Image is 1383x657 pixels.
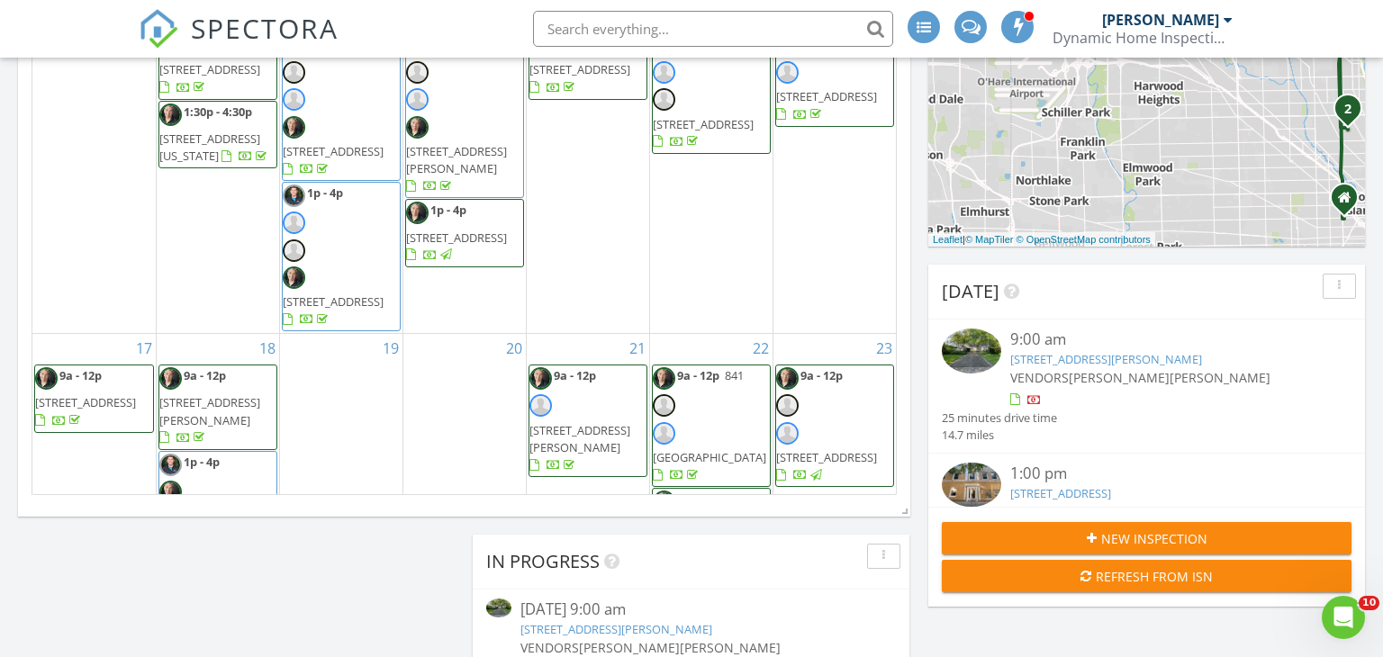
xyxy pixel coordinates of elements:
[1359,596,1379,610] span: 10
[379,334,402,363] a: Go to August 19, 2025
[653,61,675,84] img: default-user-f0147aede5fd5fa78ca7ade42f37bd4542148d508eef1c3d3ea960f66861d68b.jpg
[529,31,647,100] a: 1p - 4p [STREET_ADDRESS]
[283,239,305,262] img: default-user-f0147aede5fd5fa78ca7ade42f37bd4542148d508eef1c3d3ea960f66861d68b.jpg
[942,328,1001,373] img: 9366296%2Fcover_photos%2FiD9Q1yLrwI9hnxjTAdjO%2Fsmall.jpg
[406,143,507,176] span: [STREET_ADDRESS][PERSON_NAME]
[1069,369,1170,386] span: [PERSON_NAME]
[283,143,384,159] span: [STREET_ADDRESS]
[283,211,305,234] img: default-user-f0147aede5fd5fa78ca7ade42f37bd4542148d508eef1c3d3ea960f66861d68b.jpg
[402,334,526,603] td: Go to August 20, 2025
[529,367,552,390] img: endresken_0615_9810_web.jpg
[653,88,675,111] img: default-user-f0147aede5fd5fa78ca7ade42f37bd4542148d508eef1c3d3ea960f66861d68b.jpg
[776,367,799,390] img: endresken_0615_9810_web.jpg
[405,199,524,267] a: 1p - 4p [STREET_ADDRESS]
[406,116,429,139] img: endresken_0615_9810_web.jpg
[529,34,630,94] a: 1p - 4p [STREET_ADDRESS]
[773,1,896,334] td: Go to August 16, 2025
[283,184,305,207] img: img_2542.webp
[1010,369,1069,386] span: VENDORS
[1053,29,1233,47] div: Dynamic Home Inspection Services, LLC
[529,394,552,417] img: default-user-f0147aede5fd5fa78ca7ade42f37bd4542148d508eef1c3d3ea960f66861d68b.jpg
[35,367,58,390] img: endresken_0615_9810_web.jpg
[653,34,754,149] a: 1p - 4p [STREET_ADDRESS]
[159,454,182,476] img: img_2542.webp
[776,422,799,445] img: default-user-f0147aede5fd5fa78ca7ade42f37bd4542148d508eef1c3d3ea960f66861d68b.jpg
[279,334,402,603] td: Go to August 19, 2025
[554,367,596,383] span: 9a - 12p
[184,367,226,383] span: 9a - 12p
[652,488,771,573] a: 1p - 4p
[283,61,305,84] img: default-user-f0147aede5fd5fa78ca7ade42f37bd4542148d508eef1c3d3ea960f66861d68b.jpg
[649,1,773,334] td: Go to August 15, 2025
[35,367,136,427] a: 9a - 12p [STREET_ADDRESS]
[158,451,277,600] a: 1p - 4p
[942,328,1351,444] a: 9:00 am [STREET_ADDRESS][PERSON_NAME] VENDORS[PERSON_NAME][PERSON_NAME] 25 minutes drive time 14....
[776,367,877,482] a: 9a - 12p [STREET_ADDRESS]
[279,1,402,334] td: Go to August 12, 2025
[956,567,1337,586] div: Refresh from ISN
[283,88,305,111] img: default-user-f0147aede5fd5fa78ca7ade42f37bd4542148d508eef1c3d3ea960f66861d68b.jpg
[406,34,507,193] a: 9a - 12p [STREET_ADDRESS][PERSON_NAME]
[159,103,270,164] a: 1:30p - 4:30p [STREET_ADDRESS][US_STATE]
[652,31,771,154] a: 1p - 4p [STREET_ADDRESS]
[184,103,252,120] span: 1:30p - 4:30p
[775,31,895,127] a: 1p - 4p [STREET_ADDRESS]
[159,454,260,596] a: 1p - 4p
[933,234,963,245] a: Leaflet
[653,490,675,513] img: endresken_0615_9810_web.jpg
[526,334,649,603] td: Go to August 21, 2025
[652,364,771,487] a: 9a - 12p 841 [GEOGRAPHIC_DATA]
[653,367,766,465] span: 841 [GEOGRAPHIC_DATA]
[405,31,524,198] a: 9a - 12p [STREET_ADDRESS][PERSON_NAME]
[680,639,781,656] span: [PERSON_NAME]
[677,367,719,383] span: 9a - 12p
[776,61,799,84] img: default-user-f0147aede5fd5fa78ca7ade42f37bd4542148d508eef1c3d3ea960f66861d68b.jpg
[307,184,343,201] span: 1p - 4p
[402,1,526,334] td: Go to August 13, 2025
[653,422,675,445] img: default-user-f0147aede5fd5fa78ca7ade42f37bd4542148d508eef1c3d3ea960f66861d68b.jpg
[156,334,279,603] td: Go to August 18, 2025
[406,202,429,224] img: endresken_0615_9810_web.jpg
[526,1,649,334] td: Go to August 14, 2025
[406,88,429,111] img: default-user-f0147aede5fd5fa78ca7ade42f37bd4542148d508eef1c3d3ea960f66861d68b.jpg
[139,9,178,49] img: The Best Home Inspection Software - Spectora
[184,454,220,470] span: 1p - 4p
[1322,596,1365,639] iframe: Intercom live chat
[749,334,773,363] a: Go to August 22, 2025
[1017,234,1151,245] a: © OpenStreetMap contributors
[520,639,579,656] span: VENDORS
[653,394,675,417] img: default-user-f0147aede5fd5fa78ca7ade42f37bd4542148d508eef1c3d3ea960f66861d68b.jpg
[159,481,182,503] img: endresken_0615_9810_web.jpg
[533,11,893,47] input: Search everything...
[1010,463,1317,485] div: 1:00 pm
[942,279,999,303] span: [DATE]
[776,394,799,417] img: default-user-f0147aede5fd5fa78ca7ade42f37bd4542148d508eef1c3d3ea960f66861d68b.jpg
[579,639,680,656] span: [PERSON_NAME]
[1101,529,1207,548] span: New Inspection
[1348,108,1359,119] div: 1347 W Eddy St 205, Chicago, IL 60657
[776,449,877,465] span: [STREET_ADDRESS]
[653,116,754,132] span: [STREET_ADDRESS]
[529,364,647,477] a: 9a - 12p [STREET_ADDRESS][PERSON_NAME]
[283,184,384,327] a: 1p - 4p [STREET_ADDRESS]
[156,1,279,334] td: Go to August 11, 2025
[1010,485,1111,501] a: [STREET_ADDRESS]
[486,549,600,573] span: In Progress
[776,34,877,122] a: 1p - 4p [STREET_ADDRESS]
[191,9,339,47] span: SPECTORA
[529,367,630,472] a: 9a - 12p [STREET_ADDRESS][PERSON_NAME]
[32,334,156,603] td: Go to August 17, 2025
[942,463,1351,578] a: 1:00 pm [STREET_ADDRESS] [PERSON_NAME] 26 minutes drive time 14.3 miles
[159,130,260,164] span: [STREET_ADDRESS][US_STATE]
[529,422,630,455] span: [STREET_ADDRESS][PERSON_NAME]
[35,394,136,410] span: [STREET_ADDRESS]
[502,334,526,363] a: Go to August 20, 2025
[159,367,182,390] img: endresken_0615_9810_web.jpg
[406,202,507,262] a: 1p - 4p [STREET_ADDRESS]
[800,367,843,383] span: 9a - 12p
[159,34,260,94] a: 10a - 1p [STREET_ADDRESS]
[32,1,156,334] td: Go to August 10, 2025
[775,364,895,487] a: 9a - 12p [STREET_ADDRESS]
[653,367,766,482] a: 9a - 12p 841 [GEOGRAPHIC_DATA]
[256,334,279,363] a: Go to August 18, 2025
